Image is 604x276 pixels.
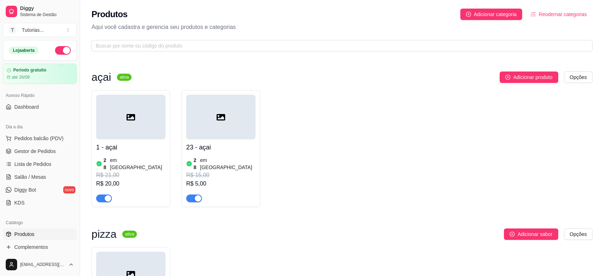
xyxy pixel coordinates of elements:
[14,186,36,193] span: Diggy Bot
[3,171,77,183] a: Salão / Mesas
[564,228,593,240] button: Opções
[104,157,109,171] article: 28
[3,23,77,37] button: Select a team
[117,74,132,81] sup: ativa
[14,135,64,142] span: Pedidos balcão (PDV)
[460,9,523,20] button: Adicionar categoria
[505,75,510,80] span: plus-circle
[200,157,256,171] article: em [GEOGRAPHIC_DATA]
[20,5,74,12] span: Diggy
[14,103,39,110] span: Dashboard
[3,228,77,240] a: Produtos
[531,12,536,17] span: ordered-list
[3,184,77,196] a: Diggy Botnovo
[570,230,587,238] span: Opções
[91,73,111,82] h3: açai
[91,230,117,238] h3: pizza
[91,23,593,31] p: Aqui você cadastra e gerencia seu produtos e categorias
[3,256,77,273] button: [EMAIL_ADDRESS][DOMAIN_NAME]
[14,243,48,251] span: Complementos
[504,228,558,240] button: Adicionar sabor
[13,68,46,73] article: Período gratuito
[186,171,256,179] div: R$ 15,00
[564,72,593,83] button: Opções
[55,46,71,55] button: Alterar Status
[22,26,44,34] div: Tutorias ...
[500,72,558,83] button: Adicionar produto
[3,133,77,144] button: Pedidos balcão (PDV)
[3,217,77,228] div: Catálogo
[3,197,77,208] a: KDS
[186,142,256,152] h4: 23 - açai
[110,157,165,171] article: em [GEOGRAPHIC_DATA]
[12,74,30,80] article: até 26/09
[14,231,34,238] span: Produtos
[525,9,593,20] button: Reodernar categorias
[96,42,583,50] input: Buscar por nome ou código do produto
[3,146,77,157] a: Gestor de Pedidos
[474,10,517,18] span: Adicionar categoria
[186,179,256,188] div: R$ 5,00
[539,10,587,18] span: Reodernar categorias
[96,171,165,179] div: R$ 21,00
[14,161,51,168] span: Lista de Pedidos
[122,231,137,238] sup: ativa
[3,90,77,101] div: Acesso Rápido
[3,101,77,113] a: Dashboard
[3,158,77,170] a: Lista de Pedidos
[3,64,77,84] a: Período gratuitoaté 26/09
[510,232,515,237] span: plus-circle
[14,148,56,155] span: Gestor de Pedidos
[14,173,46,181] span: Salão / Mesas
[3,121,77,133] div: Dia a dia
[466,12,471,17] span: plus-circle
[91,9,128,20] h2: Produtos
[570,73,587,81] span: Opções
[3,3,77,20] a: DiggySistema de Gestão
[3,241,77,253] a: Complementos
[20,262,65,267] span: [EMAIL_ADDRESS][DOMAIN_NAME]
[9,26,16,34] span: T
[518,230,552,238] span: Adicionar sabor
[20,12,74,18] span: Sistema de Gestão
[9,46,39,54] div: Loja aberta
[96,179,165,188] div: R$ 20,00
[14,199,25,206] span: KDS
[96,142,165,152] h4: 1 - açai
[194,157,199,171] article: 28
[513,73,553,81] span: Adicionar produto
